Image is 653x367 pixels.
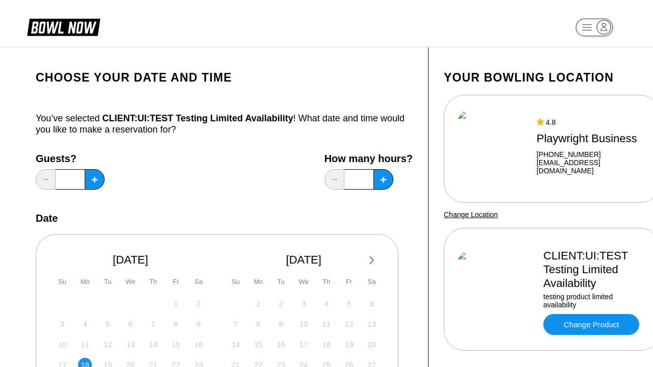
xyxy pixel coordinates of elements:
div: Not available Wednesday, September 17th, 2025 [297,337,311,351]
div: Not available Sunday, August 10th, 2025 [56,337,69,351]
div: Not available Friday, August 15th, 2025 [169,337,183,351]
div: Not available Saturday, September 6th, 2025 [365,297,379,310]
label: How many hours? [324,153,413,164]
div: [PHONE_NUMBER] [537,150,647,159]
a: [EMAIL_ADDRESS][DOMAIN_NAME] [537,159,647,175]
div: Not available Saturday, September 13th, 2025 [365,317,379,331]
img: CLIENT:UI:TEST Testing Limited Availability [458,251,534,328]
div: Not available Wednesday, September 10th, 2025 [297,317,311,331]
div: Tu [101,275,115,289]
div: Playwright Business [537,132,647,145]
div: Not available Thursday, September 11th, 2025 [319,317,333,331]
button: Next Month [364,252,380,269]
div: [DATE] [225,253,383,267]
a: Change Location [444,211,498,219]
div: Not available Saturday, August 16th, 2025 [192,337,206,351]
div: Not available Tuesday, September 9th, 2025 [274,317,288,331]
div: You’ve selected ! What date and time would you like to make a reservation for? [36,113,413,135]
div: Not available Friday, September 19th, 2025 [342,337,356,351]
div: Not available Wednesday, August 6th, 2025 [123,317,137,331]
div: Not available Monday, August 4th, 2025 [78,317,92,331]
div: Not available Tuesday, August 12th, 2025 [101,337,115,351]
div: Not available Friday, August 1st, 2025 [169,297,183,310]
div: We [297,275,311,289]
div: Not available Thursday, September 18th, 2025 [319,337,333,351]
div: Th [319,275,333,289]
div: We [123,275,137,289]
div: Not available Monday, September 15th, 2025 [252,337,265,351]
div: Not available Thursday, August 14th, 2025 [146,337,160,351]
div: Fr [169,275,183,289]
label: Date [36,213,58,224]
div: Not available Monday, September 8th, 2025 [252,317,265,331]
div: Not available Monday, August 11th, 2025 [78,337,92,351]
div: Not available Thursday, September 4th, 2025 [319,297,333,310]
div: [DATE] [52,253,210,267]
div: Not available Saturday, September 20th, 2025 [365,337,379,351]
div: Not available Friday, September 5th, 2025 [342,297,356,310]
div: Su [56,275,69,289]
div: Not available Sunday, August 3rd, 2025 [56,317,69,331]
div: CLIENT:UI:TEST Testing Limited Availability [543,249,647,290]
div: Not available Sunday, September 14th, 2025 [229,337,242,351]
div: Mo [78,275,92,289]
div: Sa [365,275,379,289]
div: Tu [274,275,288,289]
div: Not available Thursday, August 7th, 2025 [146,317,160,331]
a: Change Product [543,314,639,335]
div: Not available Friday, September 12th, 2025 [342,317,356,331]
span: CLIENT:UI:TEST Testing Limited Availability [102,113,293,123]
div: Not available Wednesday, September 3rd, 2025 [297,297,311,310]
div: Fr [342,275,356,289]
h1: Choose your Date and time [36,70,413,85]
div: Not available Tuesday, September 16th, 2025 [274,337,288,351]
div: 4.8 [537,118,647,126]
div: Mo [252,275,265,289]
div: Sa [192,275,206,289]
div: Not available Tuesday, August 5th, 2025 [101,317,115,331]
div: Not available Monday, September 1st, 2025 [252,297,265,310]
label: Guests? [36,153,105,164]
div: testing product limited availability [543,293,647,309]
img: Playwright Business [458,111,528,187]
div: Su [229,275,242,289]
div: Th [146,275,160,289]
div: Not available Saturday, August 9th, 2025 [192,317,206,331]
div: Not available Friday, August 8th, 2025 [169,317,183,331]
div: Not available Tuesday, September 2nd, 2025 [274,297,288,310]
div: Not available Wednesday, August 13th, 2025 [123,337,137,351]
div: Not available Saturday, August 2nd, 2025 [192,297,206,310]
div: Not available Sunday, September 7th, 2025 [229,317,242,331]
